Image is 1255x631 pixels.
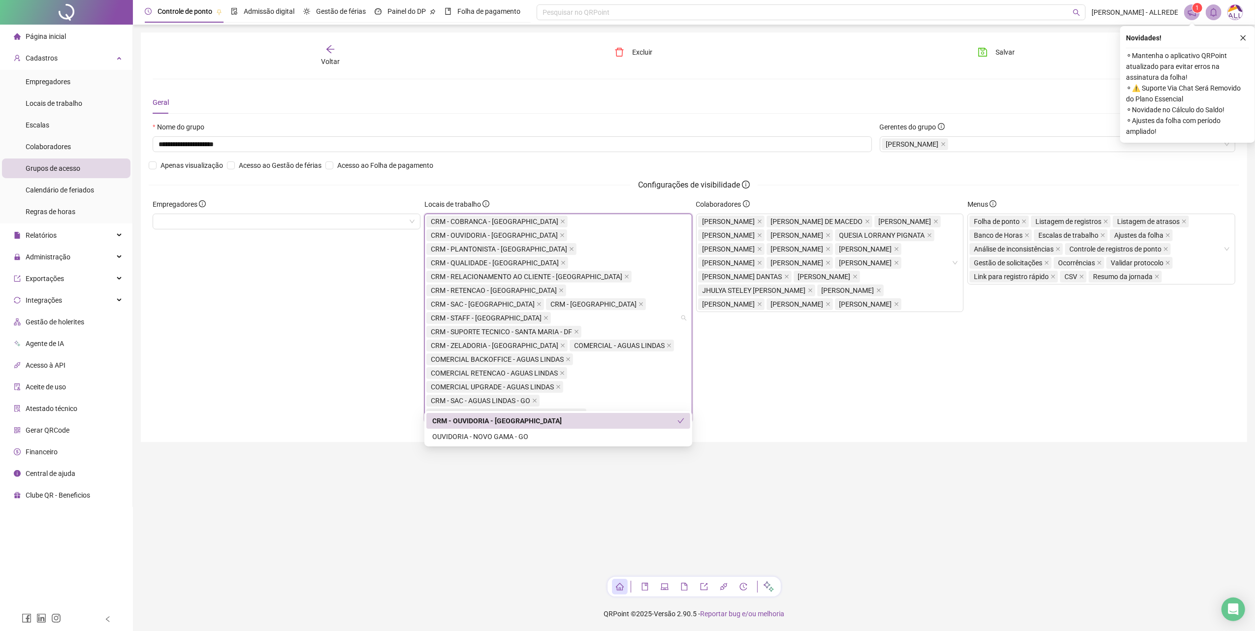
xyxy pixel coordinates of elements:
span: close [853,274,858,279]
span: clock-circle [145,8,152,15]
span: COMERCIAL - AGUAS LINDAS [570,340,674,351]
span: JHULYA STELEY [PERSON_NAME] [703,285,806,296]
span: CRM - QUALIDADE - [GEOGRAPHIC_DATA] [431,257,559,268]
span: Administração [26,253,70,261]
span: WELISON GONCALVES PEREIRA [698,257,765,269]
span: ISMY SHERON CORDEIRO FERREIRA [767,298,833,310]
span: Gestão de solicitações [974,259,1042,267]
span: CRM - ZELADORIA - SANTA MARIA - DF [426,340,568,351]
span: [PERSON_NAME] [839,257,892,268]
span: Link para registro rápido [974,273,1049,281]
span: CRM - RELACIONAMENTO AO CLIENTE - SANTA MARIA - DF [426,271,632,283]
span: Locais de trabalho [26,99,82,107]
span: dashboard [375,8,382,15]
span: close [865,219,870,224]
span: close [1056,247,1061,252]
span: close [1100,233,1105,238]
span: Gestão de férias [316,7,366,15]
span: Agente de IA [26,340,64,347]
span: close [826,233,831,238]
span: CRM - PLANTONISTA - [GEOGRAPHIC_DATA] [431,244,567,254]
span: instagram [51,613,61,623]
span: COMERCIAL RETENCAO - AGUAS LINDAS [426,367,567,379]
span: Clube QR - Beneficios [26,491,90,499]
span: Configurações de visibilidade [630,179,758,191]
span: home [14,33,21,40]
span: CRM - COBRANCA - SANTA MARIA - DF [426,216,568,227]
span: close [927,233,932,238]
span: CRM - SAC - AGUAS LINDAS - GO [426,395,540,407]
span: [PERSON_NAME] [703,216,755,227]
div: Geral [153,97,169,108]
span: Página inicial [26,32,66,40]
span: CRM - RETENCAO - [GEOGRAPHIC_DATA] [431,285,557,296]
span: solution [14,405,21,412]
span: COMERCIAL BACKOFFICE - AGUAS LINDAS [426,353,573,365]
span: Análise de inconsistências [974,245,1054,253]
span: history [740,583,747,591]
span: close [544,315,548,320]
span: [PERSON_NAME] [771,299,824,310]
span: Controle de ponto [158,7,212,15]
span: Admissão digital [244,7,294,15]
span: Relatórios [26,231,57,239]
span: ⚬ Mantenha o aplicativo QRPoint atualizado para evitar erros na assinatura da folha! [1126,50,1249,83]
span: close [566,357,571,362]
span: [PERSON_NAME] [879,216,932,227]
span: CRM - [GEOGRAPHIC_DATA] [550,299,637,310]
span: Acesso ao Gestão de férias [235,160,325,171]
span: close [1182,219,1187,224]
span: home [616,583,624,591]
span: info-circle [14,470,21,477]
span: close [569,247,574,252]
span: 1 [1196,4,1199,11]
span: Grupos de acesso [26,164,80,172]
span: [PERSON_NAME] [703,230,755,241]
span: CRM - COBRANCA - [GEOGRAPHIC_DATA] [431,216,558,227]
span: CRM - SAC - [GEOGRAPHIC_DATA] [431,299,535,310]
span: Salvar [996,47,1015,58]
span: Reportar bug e/ou melhoria [700,610,784,618]
span: [PERSON_NAME] [839,299,892,310]
span: close [1155,274,1159,279]
span: LIDIA DIAS DE MACEDO [767,216,872,227]
span: bell [1209,8,1218,17]
span: CRM - PLANTONISTA - SANTA MARIA - DF [426,243,577,255]
span: close [1165,233,1170,238]
span: gift [14,492,21,499]
span: CRM - SUPORTE TECNICO - SANTA MARIA - DF [431,326,572,337]
span: export [700,583,708,591]
span: COMERCIAL UPGRADE - AGUAS LINDAS [426,381,563,393]
span: COMERCIAL BACKOFFICE - AGUAS LINDAS [431,354,564,365]
span: lock [14,253,21,260]
span: Ajustes da folha [1114,231,1163,239]
span: close [532,398,537,403]
span: Acesso à API [26,361,65,369]
span: close [826,260,831,265]
span: ⚬ ⚠️ Suporte Via Chat Será Removido do Plano Essencial [1126,83,1249,104]
span: export [14,275,21,282]
span: [PERSON_NAME] [703,257,755,268]
span: JHULYA STELEY CHAVES DE OLIVEIRA [698,284,815,296]
span: Validar protocolo [1111,259,1163,267]
span: info-circle [483,200,489,207]
span: Excluir [632,47,652,58]
span: CAIO SILVA SANTOS [698,216,765,227]
span: Banco de Horas [974,231,1023,239]
span: close [757,247,762,252]
span: [PERSON_NAME] [822,285,874,296]
span: api [720,583,728,591]
span: CRM - SAC - AGUAS LINDAS - GO [431,395,530,406]
span: CRM - SAC - SANTA MARIA - DF [426,298,544,310]
span: close [894,260,899,265]
span: close [1097,260,1102,265]
span: CRM - RETENCAO - SANTA MARIA - DF [426,284,566,296]
span: RAQUIELI ALVES CALADO [698,243,765,255]
span: ⚬ Ajustes da folha com período ampliado! [1126,115,1249,137]
span: close [537,302,542,307]
span: THERESA LIMA SILVA [698,298,765,310]
span: laptop [661,583,669,591]
span: close [556,384,561,389]
span: Folha de pagamento [457,7,520,15]
span: CRM - QUALIDADE - SANTA MARIA - DF [426,257,568,269]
